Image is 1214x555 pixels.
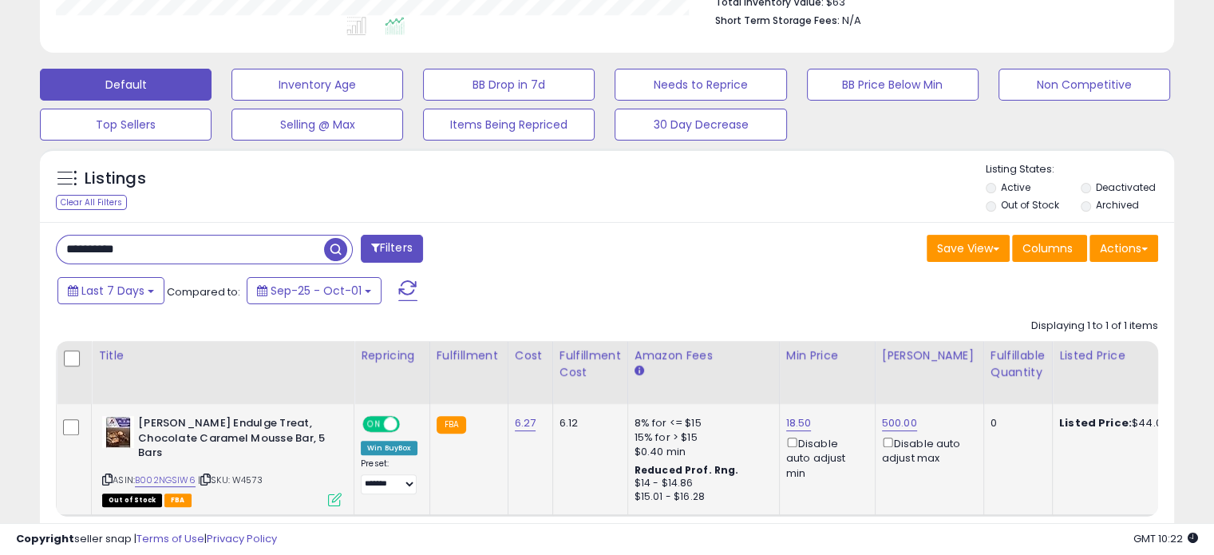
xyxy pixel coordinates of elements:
[1059,416,1192,430] div: $44.00
[998,69,1170,101] button: Non Competitive
[361,441,417,455] div: Win BuyBox
[635,445,767,459] div: $0.40 min
[635,430,767,445] div: 15% for > $15
[807,69,979,101] button: BB Price Below Min
[882,434,971,466] div: Disable auto adjust max
[515,347,546,364] div: Cost
[1031,319,1158,334] div: Displaying 1 to 1 of 1 items
[102,494,162,507] span: All listings that are currently out of stock and unavailable for purchase on Amazon
[927,235,1010,262] button: Save View
[882,347,977,364] div: [PERSON_NAME]
[167,284,240,299] span: Compared to:
[423,109,595,141] button: Items Being Repriced
[437,416,466,434] small: FBA
[397,418,423,431] span: OFF
[991,347,1046,381] div: Fulfillable Quantity
[842,13,861,28] span: N/A
[715,14,840,27] b: Short Term Storage Fees:
[16,532,277,547] div: seller snap | |
[1095,180,1155,194] label: Deactivated
[102,416,134,448] img: 51h3fLEygiL._SL40_.jpg
[560,416,615,430] div: 6.12
[40,69,212,101] button: Default
[1133,531,1198,546] span: 2025-10-9 10:22 GMT
[85,168,146,190] h5: Listings
[1095,198,1138,212] label: Archived
[361,458,417,494] div: Preset:
[16,531,74,546] strong: Copyright
[986,162,1174,177] p: Listing States:
[882,415,917,431] a: 500.00
[102,416,342,505] div: ASIN:
[1012,235,1087,262] button: Columns
[1089,235,1158,262] button: Actions
[423,69,595,101] button: BB Drop in 7d
[635,490,767,504] div: $15.01 - $16.28
[81,283,144,299] span: Last 7 Days
[991,416,1040,430] div: 0
[135,474,196,487] a: B002NGSIW6
[515,415,536,431] a: 6.27
[635,364,644,379] small: Amazon Fees.
[361,347,423,364] div: Repricing
[56,195,127,210] div: Clear All Filters
[1059,347,1197,364] div: Listed Price
[138,416,332,465] b: [PERSON_NAME] Endulge Treat, Chocolate Caramel Mousse Bar, 5 Bars
[786,415,812,431] a: 18.50
[786,434,863,481] div: Disable auto adjust min
[207,531,277,546] a: Privacy Policy
[635,477,767,490] div: $14 - $14.86
[271,283,362,299] span: Sep-25 - Oct-01
[198,474,263,486] span: | SKU: W4573
[615,69,786,101] button: Needs to Reprice
[231,109,403,141] button: Selling @ Max
[635,463,739,477] b: Reduced Prof. Rng.
[1022,240,1073,256] span: Columns
[364,418,384,431] span: ON
[361,235,423,263] button: Filters
[635,347,773,364] div: Amazon Fees
[231,69,403,101] button: Inventory Age
[40,109,212,141] button: Top Sellers
[1059,415,1132,430] b: Listed Price:
[247,277,382,304] button: Sep-25 - Oct-01
[635,416,767,430] div: 8% for <= $15
[560,347,621,381] div: Fulfillment Cost
[164,494,192,507] span: FBA
[98,347,347,364] div: Title
[437,347,501,364] div: Fulfillment
[136,531,204,546] a: Terms of Use
[1001,180,1030,194] label: Active
[57,277,164,304] button: Last 7 Days
[615,109,786,141] button: 30 Day Decrease
[786,347,868,364] div: Min Price
[1001,198,1059,212] label: Out of Stock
